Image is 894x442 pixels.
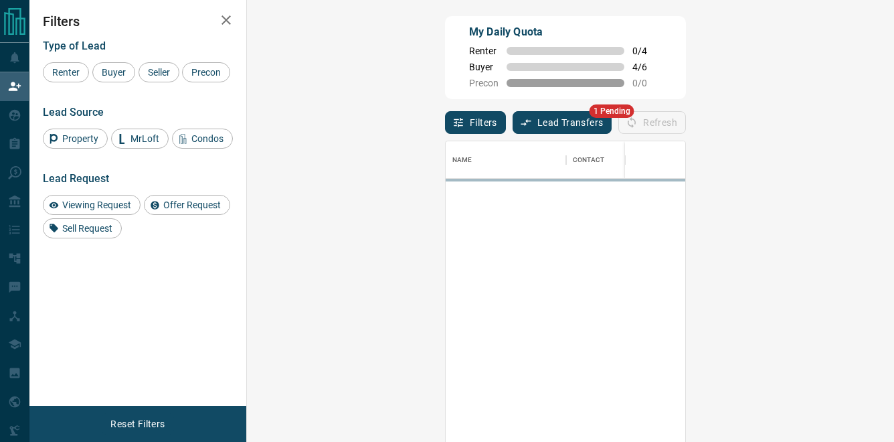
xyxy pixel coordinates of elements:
div: Name [452,141,472,179]
span: Offer Request [159,200,226,210]
span: Condos [187,133,228,144]
div: Viewing Request [43,195,141,215]
span: 0 / 0 [632,78,662,88]
div: Condos [172,129,233,149]
span: Property [58,133,103,144]
button: Lead Transfers [513,111,612,134]
span: Seller [143,67,175,78]
div: Buyer [92,62,135,82]
span: Lead Source [43,106,104,119]
span: Renter [48,67,84,78]
span: Buyer [97,67,130,78]
h2: Filters [43,13,233,29]
span: 1 Pending [590,104,634,118]
span: Type of Lead [43,40,106,52]
div: Offer Request [144,195,230,215]
span: Buyer [469,62,499,72]
div: Contact [566,141,673,179]
span: Precon [469,78,499,88]
p: My Daily Quota [469,24,662,40]
div: Precon [182,62,230,82]
div: Name [446,141,566,179]
div: MrLoft [111,129,169,149]
span: Precon [187,67,226,78]
span: Lead Request [43,172,109,185]
div: Renter [43,62,89,82]
span: 0 / 4 [632,46,662,56]
span: Renter [469,46,499,56]
div: Property [43,129,108,149]
span: 4 / 6 [632,62,662,72]
div: Contact [573,141,604,179]
button: Reset Filters [102,413,173,435]
div: Seller [139,62,179,82]
span: MrLoft [126,133,164,144]
div: Sell Request [43,218,122,238]
span: Sell Request [58,223,117,234]
span: Viewing Request [58,200,136,210]
button: Filters [445,111,506,134]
